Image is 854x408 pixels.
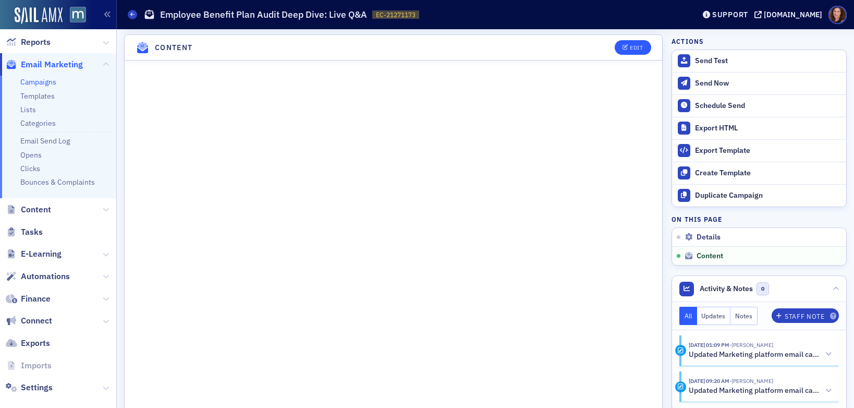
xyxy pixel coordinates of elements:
span: E-Learning [21,248,62,260]
a: Email Send Log [20,136,70,146]
span: Profile [828,6,847,24]
button: Duplicate Campaign [672,184,846,207]
button: Updated Marketing platform email campaign: Employee Benefit Plan Audit Deep Dive: Live Q&A [689,349,832,360]
time: 8/14/2025 01:09 PM [689,341,729,349]
h4: On this page [672,214,847,224]
span: Automations [21,271,70,282]
a: Finance [6,293,51,305]
img: SailAMX [15,7,63,24]
div: Export Template [695,146,841,155]
button: Schedule Send [672,94,846,117]
span: Finance [21,293,51,305]
button: Notes [730,307,758,325]
span: Content [21,204,51,215]
div: Schedule Send [695,101,841,111]
span: Settings [21,382,53,393]
div: Activity [675,345,686,356]
h4: Content [155,42,193,53]
a: Export Template [672,139,846,162]
span: Email Marketing [21,59,83,70]
a: Campaigns [20,77,56,87]
h5: Updated Marketing platform email campaign: Employee Benefit Plan Audit Deep Dive: Live Q&A [689,386,822,395]
button: Edit [615,40,651,55]
span: Imports [21,360,52,371]
button: All [679,307,697,325]
a: Exports [6,338,50,349]
a: View Homepage [63,7,86,25]
span: 0 [757,282,770,295]
a: Content [6,204,51,215]
a: Bounces & Complaints [20,177,95,187]
span: Connect [21,315,52,327]
a: Clicks [20,164,40,173]
a: Opens [20,150,42,160]
a: Lists [20,105,36,114]
button: Staff Note [772,308,839,323]
div: Activity [675,381,686,392]
button: Send Test [672,50,846,72]
a: Connect [6,315,52,327]
button: Updates [697,307,731,325]
a: Create Template [672,162,846,184]
time: 8/14/2025 09:20 AM [689,377,729,385]
span: Natalie Antonakas [729,341,773,349]
div: Support [712,10,748,19]
button: [DOMAIN_NAME] [754,11,826,18]
span: EC-21271173 [376,10,416,19]
a: Imports [6,360,52,371]
div: Send Now [695,79,841,88]
div: Send Test [695,56,841,66]
span: Exports [21,338,50,349]
div: Staff Note [785,314,824,319]
a: Automations [6,271,70,282]
div: Create Template [695,169,841,178]
div: Duplicate Campaign [695,191,841,200]
a: Categories [20,118,56,128]
a: Templates [20,91,55,101]
span: Content [697,251,723,261]
a: Email Marketing [6,59,83,70]
a: E-Learning [6,248,62,260]
span: Tasks [21,226,43,238]
h1: Employee Benefit Plan Audit Deep Dive: Live Q&A [160,8,367,21]
div: [DOMAIN_NAME] [764,10,822,19]
h5: Updated Marketing platform email campaign: Employee Benefit Plan Audit Deep Dive: Live Q&A [689,350,822,359]
span: Activity & Notes [700,283,753,294]
button: Send Now [672,72,846,94]
span: Reports [21,37,51,48]
a: Export HTML [672,117,846,139]
h4: Actions [672,37,704,46]
span: Details [697,233,721,242]
img: SailAMX [70,7,86,23]
button: Updated Marketing platform email campaign: Employee Benefit Plan Audit Deep Dive: Live Q&A [689,386,832,397]
div: Edit [630,45,643,51]
span: Natalie Antonakas [729,377,773,385]
div: Export HTML [695,124,841,133]
a: Reports [6,37,51,48]
a: Settings [6,382,53,393]
a: Tasks [6,226,43,238]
